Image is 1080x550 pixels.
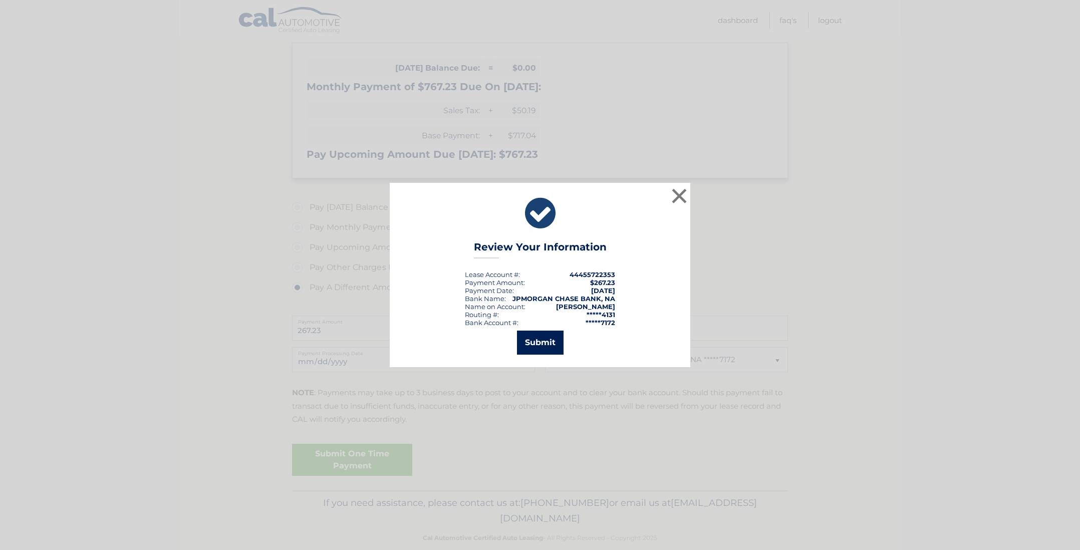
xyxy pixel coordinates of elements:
[465,287,514,295] div: :
[556,303,615,311] strong: [PERSON_NAME]
[474,241,607,258] h3: Review Your Information
[465,319,518,327] div: Bank Account #:
[465,303,525,311] div: Name on Account:
[465,311,499,319] div: Routing #:
[590,279,615,287] span: $267.23
[465,270,520,279] div: Lease Account #:
[591,287,615,295] span: [DATE]
[669,186,689,206] button: ×
[465,287,512,295] span: Payment Date
[512,295,615,303] strong: JPMORGAN CHASE BANK, NA
[465,295,506,303] div: Bank Name:
[570,270,615,279] strong: 44455722353
[517,331,564,355] button: Submit
[465,279,525,287] div: Payment Amount:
